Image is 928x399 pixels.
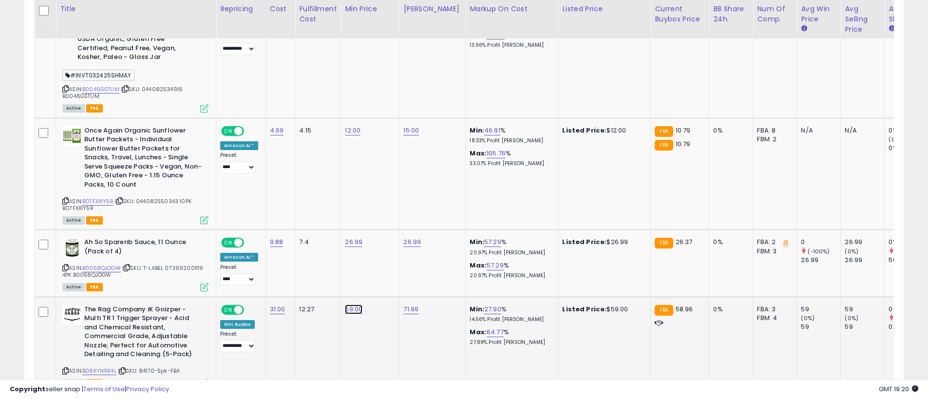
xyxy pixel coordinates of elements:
[126,384,169,394] a: Privacy Policy
[470,304,484,314] b: Min:
[62,126,208,224] div: ASIN:
[470,42,550,49] p: 13.96% Profit [PERSON_NAME]
[845,314,858,322] small: (0%)
[757,238,789,247] div: FBA: 2
[83,384,125,394] a: Terms of Use
[10,384,45,394] strong: Copyright
[222,127,234,135] span: ON
[86,104,103,113] span: FBA
[270,304,285,314] a: 31.00
[757,314,789,323] div: FBM: 4
[220,320,255,329] div: Win BuyBox
[220,264,258,286] div: Preset:
[487,149,506,158] a: 105.76
[562,304,606,314] b: Listed Price:
[62,216,85,225] span: All listings currently available for purchase on Amazon
[889,323,928,331] div: 0.29%
[470,30,550,48] div: %
[845,4,880,35] div: Avg Selling Price
[62,70,134,81] span: #INVT032425SHMAY
[470,261,550,279] div: %
[470,238,550,256] div: %
[118,367,180,375] span: | SKU: 84170-5pk-FBA
[470,328,550,346] div: %
[757,4,793,24] div: Num of Comp.
[889,144,928,152] div: 0%
[62,104,85,113] span: All listings currently available for purchase on Amazon
[470,137,550,144] p: 18.33% Profit [PERSON_NAME]
[270,126,284,135] a: 4.69
[801,256,840,265] div: 26.99
[345,304,362,314] a: 59.00
[655,4,705,24] div: Current Buybox Price
[470,249,550,256] p: 20.97% Profit [PERSON_NAME]
[82,197,114,206] a: B07FXX1Y5R
[222,305,234,314] span: ON
[470,305,550,323] div: %
[220,152,258,174] div: Preset:
[484,237,501,247] a: 57.29
[655,238,673,248] small: FBA
[845,323,884,331] div: 59
[801,323,840,331] div: 59
[713,4,749,24] div: BB Share 24h.
[562,126,643,135] div: $12.00
[299,4,337,24] div: Fulfillment Cost
[470,126,550,144] div: %
[487,327,504,337] a: 64.77
[470,149,487,158] b: Max:
[676,237,693,247] span: 26.37
[299,126,333,135] div: 4.15
[62,126,82,146] img: 51IAJxQBhQL._SL40_.jpg
[655,305,673,316] small: FBA
[86,216,103,225] span: FBA
[845,126,877,135] div: N/A
[470,339,550,346] p: 27.89% Profit [PERSON_NAME]
[345,126,360,135] a: 12.00
[889,24,894,33] small: Avg BB Share.
[243,239,258,247] span: OFF
[243,127,258,135] span: OFF
[713,126,745,135] div: 0%
[403,4,461,14] div: [PERSON_NAME]
[299,305,333,314] div: 12.27
[60,4,212,14] div: Title
[222,239,234,247] span: ON
[470,149,550,167] div: %
[220,33,258,55] div: Preset:
[84,238,203,258] b: Ah So Sparerib Sauce, 11 Ounce (Pack of 4)
[889,305,928,314] div: 0.14%
[889,126,928,135] div: 0%
[713,305,745,314] div: 0%
[299,238,333,247] div: 7.4
[345,237,362,247] a: 26.99
[757,247,789,256] div: FBM: 3
[801,24,807,33] small: Avg Win Price.
[470,4,554,14] div: Markup on Cost
[403,237,421,247] a: 26.99
[470,126,484,135] b: Min:
[801,4,836,24] div: Avg Win Price
[62,238,82,257] img: 51yuyx937EL._SL40_.jpg
[62,7,208,111] div: ASIN:
[655,140,673,151] small: FBA
[86,283,103,291] span: FBA
[84,126,203,192] b: Once Again Organic Sunflower Butter Packets - Individual Sunflower Butter Packets for Snacks, Tra...
[801,314,814,322] small: (0%)
[487,261,504,270] a: 57.29
[676,139,691,149] span: 10.79
[845,247,858,255] small: (0%)
[484,126,500,135] a: 46.91
[62,197,191,212] span: | SKU: 044082550343 10PK B07FXX1Y5R
[10,385,169,394] div: seller snap | |
[82,85,119,94] a: B0046GSTUM
[62,238,208,290] div: ASIN:
[82,264,121,272] a: B0058QJOGW
[889,238,928,247] div: 0%
[562,238,643,247] div: $26.99
[845,238,884,247] div: 26.99
[403,126,419,135] a: 15.00
[345,4,395,14] div: Min Price
[676,126,691,135] span: 10.79
[801,305,840,314] div: 59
